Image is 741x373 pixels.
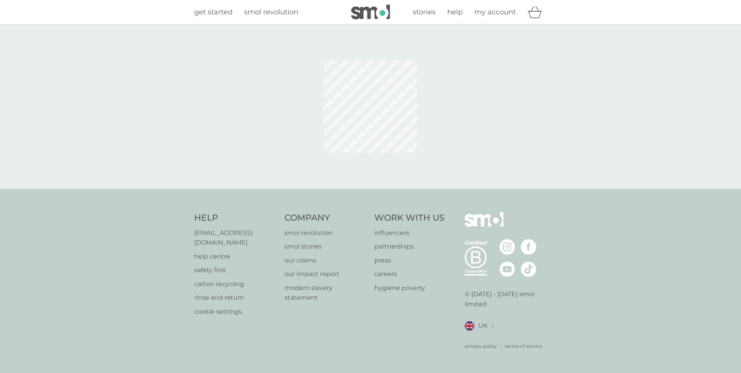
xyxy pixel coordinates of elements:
a: modern slavery statement [284,283,367,303]
a: help [447,7,463,18]
a: safety first [194,265,277,275]
a: smol revolution [244,7,298,18]
a: influencers [374,228,445,238]
span: my account [474,8,516,16]
a: stories [413,7,436,18]
span: help [447,8,463,16]
img: UK flag [465,321,474,331]
a: careers [374,269,445,279]
span: get started [194,8,233,16]
a: partnerships [374,242,445,252]
a: help centre [194,252,277,262]
a: [EMAIL_ADDRESS][DOMAIN_NAME] [194,228,277,248]
div: basket [527,4,547,20]
h4: Help [194,212,277,224]
a: terms of service [505,342,542,350]
span: stories [413,8,436,16]
a: carton recycling [194,279,277,289]
img: visit the smol Facebook page [521,239,536,255]
img: smol [465,212,503,238]
a: smol revolution [284,228,367,238]
span: smol revolution [244,8,298,16]
a: my account [474,7,516,18]
a: rinse and return [194,293,277,303]
a: press [374,256,445,266]
img: visit the smol Youtube page [500,261,515,277]
a: our claims [284,256,367,266]
p: © [DATE] - [DATE] smol limited [465,289,547,309]
img: smol [351,5,390,19]
a: privacy policy [465,342,497,350]
a: our impact report [284,269,367,279]
img: visit the smol Tiktok page [521,261,536,277]
a: smol stories [284,242,367,252]
img: visit the smol Instagram page [500,239,515,255]
span: UK [478,321,488,331]
h4: Company [284,212,367,224]
h4: Work With Us [374,212,445,224]
a: hygiene poverty [374,283,445,293]
a: cookie settings [194,307,277,317]
a: get started [194,7,233,18]
img: select a new location [491,324,494,328]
